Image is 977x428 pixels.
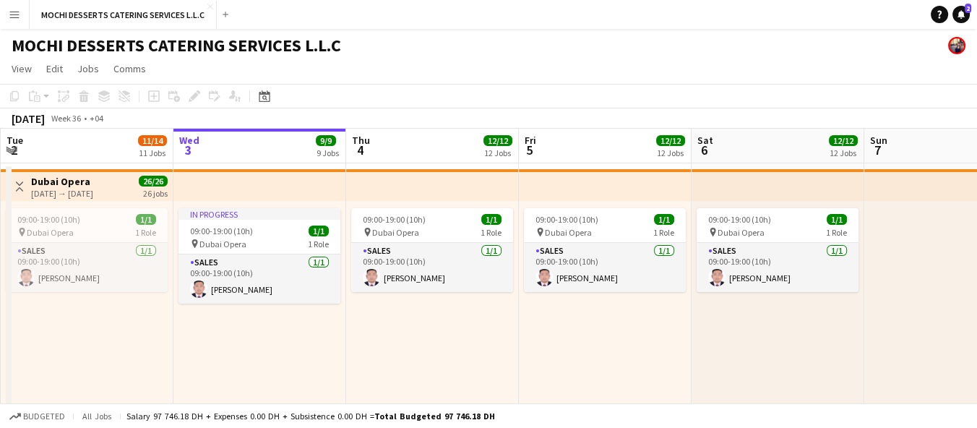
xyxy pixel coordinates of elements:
app-job-card: In progress09:00-19:00 (10h)1/1 Dubai Opera1 RoleSales1/109:00-19:00 (10h)[PERSON_NAME] [178,208,340,304]
span: 1/1 [136,214,156,225]
div: Salary 97 746.18 DH + Expenses 0.00 DH + Subsistence 0.00 DH = [126,411,495,421]
div: 12 Jobs [484,147,512,158]
a: Edit [40,59,69,78]
h1: MOCHI DESSERTS CATERING SERVICES L.L.C [12,35,341,56]
span: 1/1 [827,214,847,225]
span: 12/12 [483,135,512,146]
div: 26 jobs [143,187,168,199]
span: 12/12 [656,135,685,146]
button: MOCHI DESSERTS CATERING SERVICES L.L.C [30,1,217,29]
span: 2 [965,4,971,13]
span: 11/14 [138,135,167,146]
div: 12 Jobs [657,147,684,158]
a: 2 [952,6,970,23]
a: View [6,59,38,78]
app-card-role: Sales1/109:00-19:00 (10h)[PERSON_NAME] [178,254,340,304]
span: 4 [350,142,370,158]
span: 7 [868,142,887,158]
span: Fri [525,134,536,147]
span: 1 Role [481,227,502,238]
span: Tue [7,134,23,147]
span: 9/9 [316,135,336,146]
div: [DATE] [12,111,45,126]
span: Week 36 [48,113,84,124]
span: Wed [179,134,199,147]
a: Jobs [72,59,105,78]
span: Sun [870,134,887,147]
span: 26/26 [139,176,168,187]
app-job-card: 09:00-19:00 (10h)1/1 Dubai Opera1 RoleSales1/109:00-19:00 (10h)[PERSON_NAME] [351,208,513,292]
span: 12/12 [829,135,858,146]
app-card-role: Sales1/109:00-19:00 (10h)[PERSON_NAME] [351,243,513,292]
app-card-role: Sales1/109:00-19:00 (10h)[PERSON_NAME] [697,243,858,292]
a: Comms [108,59,152,78]
span: 1 Role [308,239,329,249]
span: Comms [113,62,146,75]
div: 12 Jobs [830,147,857,158]
span: 5 [522,142,536,158]
span: Sat [697,134,713,147]
span: Dubai Opera [372,227,419,238]
span: 1 Role [826,227,847,238]
span: Jobs [77,62,99,75]
span: 09:00-19:00 (10h) [708,214,771,225]
span: 3 [177,142,199,158]
div: 9 Jobs [317,147,339,158]
app-card-role: Sales1/109:00-19:00 (10h)[PERSON_NAME] [524,243,686,292]
span: All jobs [79,411,114,421]
span: Dubai Opera [718,227,765,238]
span: Total Budgeted 97 746.18 DH [374,411,495,421]
span: Dubai Opera [545,227,592,238]
app-card-role: Sales1/109:00-19:00 (10h)[PERSON_NAME] [6,243,168,292]
div: 11 Jobs [139,147,166,158]
span: 09:00-19:00 (10h) [363,214,426,225]
span: Edit [46,62,63,75]
app-job-card: 09:00-19:00 (10h)1/1 Dubai Opera1 RoleSales1/109:00-19:00 (10h)[PERSON_NAME] [524,208,686,292]
span: 09:00-19:00 (10h) [190,226,253,236]
span: 1/1 [481,214,502,225]
span: 09:00-19:00 (10h) [17,214,80,225]
app-user-avatar: Venus Joson [948,37,965,54]
app-job-card: 09:00-19:00 (10h)1/1 Dubai Opera1 RoleSales1/109:00-19:00 (10h)[PERSON_NAME] [697,208,858,292]
span: 6 [695,142,713,158]
div: [DATE] → [DATE] [31,188,93,199]
span: 1/1 [309,226,329,236]
span: 2 [4,142,23,158]
span: Dubai Opera [199,239,246,249]
div: In progress [178,208,340,220]
span: Budgeted [23,411,65,421]
span: View [12,62,32,75]
div: +04 [90,113,103,124]
span: 1 Role [135,227,156,238]
span: Dubai Opera [27,227,74,238]
span: Thu [352,134,370,147]
h3: Dubai Opera [31,175,93,188]
span: 1/1 [654,214,674,225]
app-job-card: 09:00-19:00 (10h)1/1 Dubai Opera1 RoleSales1/109:00-19:00 (10h)[PERSON_NAME] [6,208,168,292]
span: 1 Role [653,227,674,238]
span: 09:00-19:00 (10h) [535,214,598,225]
button: Budgeted [7,408,67,424]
